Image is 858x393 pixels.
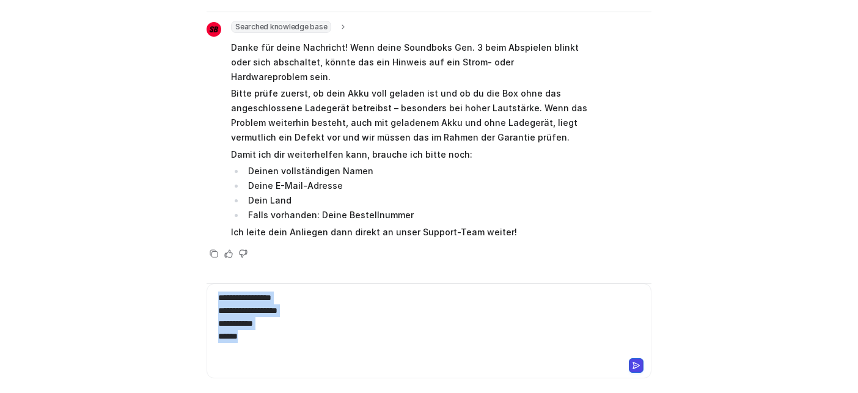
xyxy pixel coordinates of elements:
[231,21,331,33] span: Searched knowledge base
[244,164,588,178] li: Deinen vollständigen Namen
[231,147,588,162] p: Damit ich dir weiterhelfen kann, brauche ich bitte noch:
[231,225,588,240] p: Ich leite dein Anliegen dann direkt an unser Support-Team weiter!
[244,208,588,222] li: Falls vorhanden: Deine Bestellnummer
[244,193,588,208] li: Dein Land
[231,40,588,84] p: Danke für deine Nachricht! Wenn deine Soundboks Gen. 3 beim Abspielen blinkt oder sich abschaltet...
[231,86,588,145] p: Bitte prüfe zuerst, ob dein Akku voll geladen ist und ob du die Box ohne das angeschlossene Ladeg...
[207,22,221,37] img: Widget
[244,178,588,193] li: Deine E-Mail-Adresse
